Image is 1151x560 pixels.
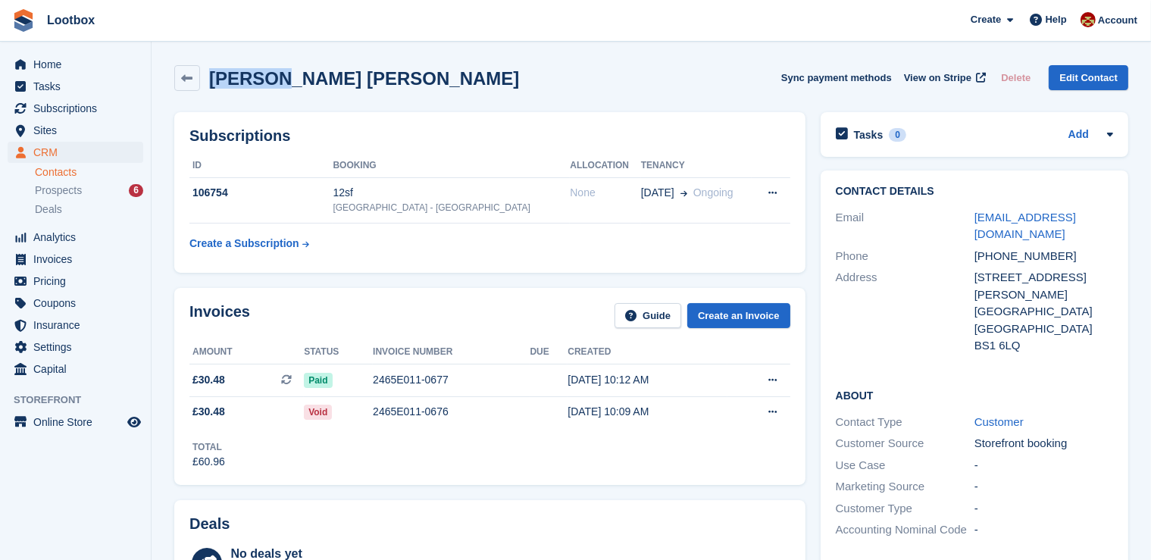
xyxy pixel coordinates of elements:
th: Due [530,340,568,364]
div: - [974,478,1113,496]
div: Email [836,209,974,243]
h2: Tasks [854,128,884,142]
a: Create a Subscription [189,230,309,258]
div: [GEOGRAPHIC_DATA] - [GEOGRAPHIC_DATA] [333,201,570,214]
div: Contact Type [836,414,974,431]
a: menu [8,98,143,119]
div: 12sf [333,185,570,201]
div: - [974,500,1113,518]
div: None [570,185,640,201]
div: - [974,457,1113,474]
a: menu [8,142,143,163]
div: [STREET_ADDRESS][PERSON_NAME] [974,269,1113,303]
a: menu [8,411,143,433]
h2: Invoices [189,303,250,328]
div: Use Case [836,457,974,474]
a: Add [1068,127,1089,144]
a: menu [8,358,143,380]
th: ID [189,154,333,178]
th: Invoice number [373,340,530,364]
th: Booking [333,154,570,178]
a: Create an Invoice [687,303,790,328]
div: BS1 6LQ [974,337,1113,355]
div: Create a Subscription [189,236,299,252]
span: Sites [33,120,124,141]
span: Help [1046,12,1067,27]
th: Tenancy [641,154,752,178]
a: Edit Contact [1049,65,1128,90]
img: Chad Brown [1081,12,1096,27]
a: Prospects 6 [35,183,143,199]
div: 2465E011-0677 [373,372,530,388]
div: [DATE] 10:09 AM [568,404,727,420]
div: Accounting Nominal Code [836,521,974,539]
a: Customer [974,415,1024,428]
span: Analytics [33,227,124,248]
div: 0 [889,128,906,142]
a: menu [8,227,143,248]
span: Pricing [33,271,124,292]
a: Contacts [35,165,143,180]
a: Lootbox [41,8,101,33]
span: Prospects [35,183,82,198]
div: Customer Type [836,500,974,518]
h2: Deals [189,515,230,533]
div: [PHONE_NUMBER] [974,248,1113,265]
div: 106754 [189,185,333,201]
div: [GEOGRAPHIC_DATA] [974,321,1113,338]
a: menu [8,271,143,292]
a: menu [8,249,143,270]
a: menu [8,120,143,141]
a: Guide [615,303,681,328]
div: [DATE] 10:12 AM [568,372,727,388]
span: Home [33,54,124,75]
div: 6 [129,184,143,197]
span: Deals [35,202,62,217]
a: [EMAIL_ADDRESS][DOMAIN_NAME] [974,211,1076,241]
span: CRM [33,142,124,163]
button: Sync payment methods [781,65,892,90]
div: £60.96 [192,454,225,470]
span: Storefront [14,393,151,408]
span: Ongoing [693,186,733,199]
span: Capital [33,358,124,380]
a: menu [8,54,143,75]
span: [DATE] [641,185,674,201]
span: Void [304,405,332,420]
h2: Contact Details [836,186,1113,198]
a: Preview store [125,413,143,431]
a: menu [8,314,143,336]
h2: [PERSON_NAME] [PERSON_NAME] [209,68,519,89]
span: Create [971,12,1001,27]
span: Invoices [33,249,124,270]
div: Address [836,269,974,355]
div: [GEOGRAPHIC_DATA] [974,303,1113,321]
span: Subscriptions [33,98,124,119]
div: Storefront booking [974,435,1113,452]
a: menu [8,76,143,97]
th: Created [568,340,727,364]
span: Account [1098,13,1137,28]
span: Settings [33,336,124,358]
h2: Subscriptions [189,127,790,145]
div: Customer Source [836,435,974,452]
a: menu [8,336,143,358]
span: Tasks [33,76,124,97]
a: menu [8,293,143,314]
span: Online Store [33,411,124,433]
div: - [974,521,1113,539]
span: View on Stripe [904,70,971,86]
th: Amount [189,340,304,364]
div: 2465E011-0676 [373,404,530,420]
div: Phone [836,248,974,265]
th: Allocation [570,154,640,178]
a: View on Stripe [898,65,990,90]
span: Insurance [33,314,124,336]
span: Coupons [33,293,124,314]
div: Total [192,440,225,454]
span: £30.48 [192,372,225,388]
span: Paid [304,373,332,388]
th: Status [304,340,373,364]
img: stora-icon-8386f47178a22dfd0bd8f6a31ec36ba5ce8667c1dd55bd0f319d3a0aa187defe.svg [12,9,35,32]
span: £30.48 [192,404,225,420]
